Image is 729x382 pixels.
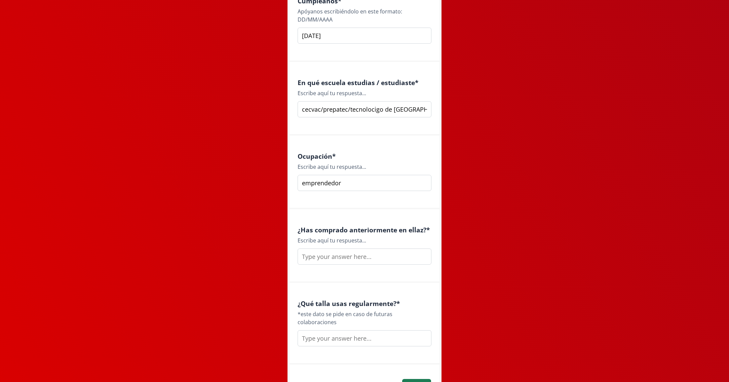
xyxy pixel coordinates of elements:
div: Escribe aquí tu respuesta... [298,236,431,244]
div: Apóyanos escribiéndolo en este formato: DD/MM/AAAA [298,7,431,24]
input: Type your answer here... [298,101,431,117]
div: Escribe aquí tu respuesta... [298,89,431,97]
h4: ¿Qué talla usas regularmente? * [298,300,431,307]
h4: ¿Has comprado anteriormente en ellaz? * [298,226,431,234]
input: Type your answer here... [298,175,431,191]
input: Type your answer here... [298,28,431,44]
input: Type your answer here... [298,330,431,346]
div: Escribe aquí tu respuesta... [298,163,431,171]
h4: Ocupación * [298,152,431,160]
h4: En qué escuela estudias / estudiaste * [298,79,431,86]
div: *este dato se pide en caso de futuras colaboraciones [298,310,431,326]
input: Type your answer here... [298,249,431,265]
